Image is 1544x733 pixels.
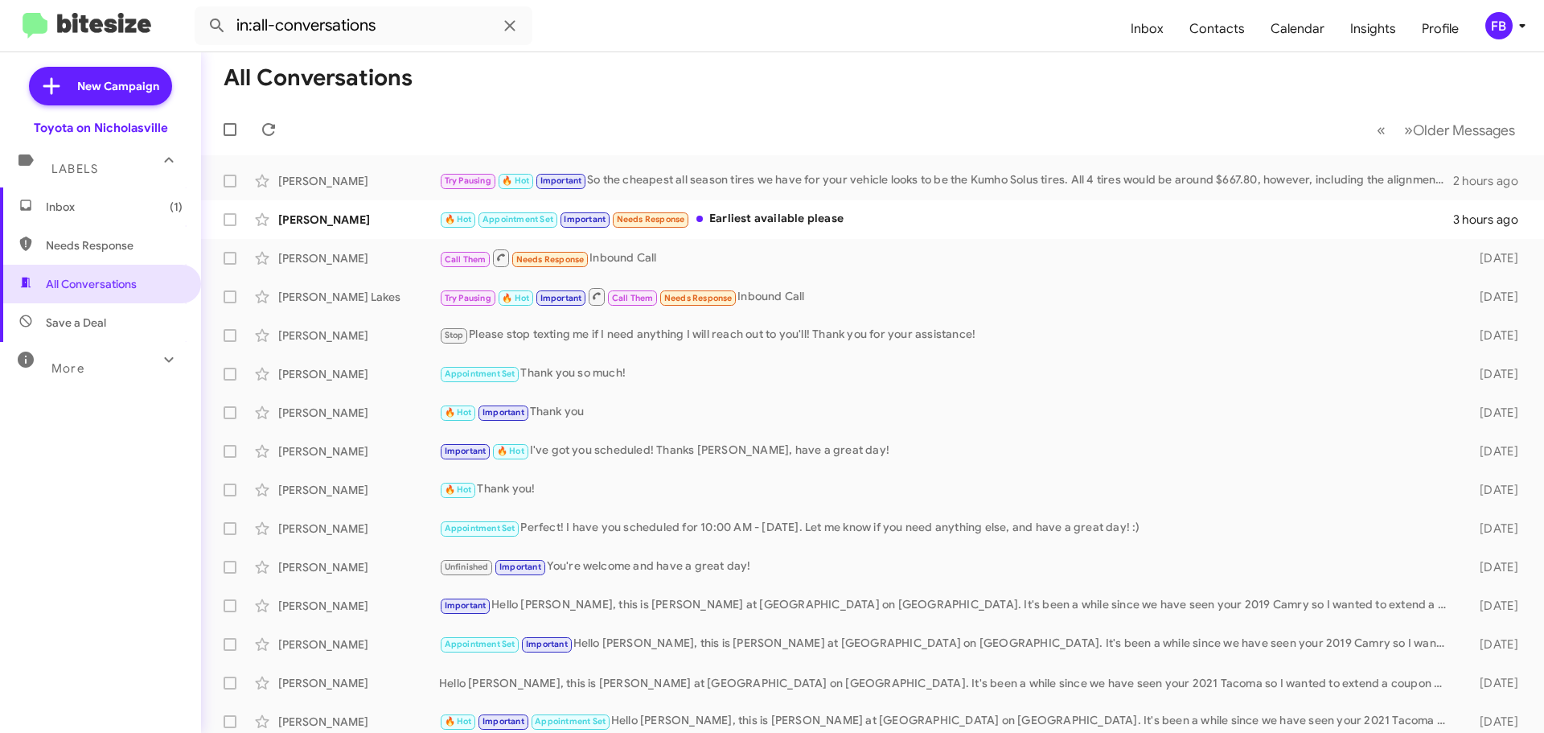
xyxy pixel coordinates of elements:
div: Hello [PERSON_NAME], this is [PERSON_NAME] at [GEOGRAPHIC_DATA] on [GEOGRAPHIC_DATA]. It's been a... [439,712,1454,731]
a: Contacts [1176,6,1258,52]
div: [PERSON_NAME] [278,212,439,228]
span: Inbox [46,199,183,215]
button: Previous [1367,113,1395,146]
div: Inbound Call [439,286,1454,307]
button: FB [1472,12,1526,39]
a: Insights [1337,6,1409,52]
span: 🔥 Hot [445,716,472,727]
span: Important [445,600,487,611]
span: Older Messages [1413,121,1515,139]
span: 🔥 Hot [502,293,529,303]
span: Save a Deal [46,315,106,331]
div: Inbound Call [439,248,1454,268]
div: [DATE] [1454,443,1531,459]
div: 2 hours ago [1453,173,1531,189]
span: Appointment Set [445,369,515,379]
span: Important [499,562,541,572]
div: [PERSON_NAME] [278,636,439,653]
span: Appointment Set [445,523,515,533]
div: [DATE] [1454,521,1531,537]
span: Important [540,293,582,303]
div: [PERSON_NAME] [278,714,439,730]
span: « [1377,120,1386,140]
div: Perfect! I have you scheduled for 10:00 AM - [DATE]. Let me know if you need anything else, and h... [439,519,1454,537]
span: Stop [445,330,464,340]
span: Needs Response [516,254,585,265]
div: Thank you! [439,480,1454,499]
div: [PERSON_NAME] Lakes [278,289,439,305]
span: Important [482,716,524,727]
div: Hello [PERSON_NAME], this is [PERSON_NAME] at [GEOGRAPHIC_DATA] on [GEOGRAPHIC_DATA]. It's been a... [439,635,1454,653]
span: Needs Response [664,293,733,303]
div: [PERSON_NAME] [278,675,439,691]
span: 🔥 Hot [445,214,472,224]
div: [DATE] [1454,714,1531,730]
div: Thank you so much! [439,364,1454,383]
a: Profile [1409,6,1472,52]
div: So the cheapest all season tires we have for your vehicle looks to be the Kumho Solus tires. All ... [439,171,1453,190]
span: Unfinished [445,562,489,572]
h1: All Conversations [224,65,413,91]
div: [PERSON_NAME] [278,250,439,266]
div: [PERSON_NAME] [278,173,439,189]
div: Thank you [439,403,1454,422]
div: [DATE] [1454,250,1531,266]
span: 🔥 Hot [445,484,472,495]
span: Important [482,407,524,418]
div: [DATE] [1454,559,1531,575]
div: [DATE] [1454,598,1531,614]
div: [PERSON_NAME] [278,482,439,498]
span: Important [445,446,487,456]
input: Search [195,6,532,45]
a: Calendar [1258,6,1337,52]
div: [PERSON_NAME] [278,443,439,459]
div: Earliest available please [439,210,1453,229]
div: [PERSON_NAME] [278,366,439,382]
span: More [51,361,84,376]
div: [PERSON_NAME] [278,327,439,344]
a: Inbox [1118,6,1176,52]
span: Important [526,639,568,649]
div: Hello [PERSON_NAME], this is [PERSON_NAME] at [GEOGRAPHIC_DATA] on [GEOGRAPHIC_DATA]. It's been a... [439,596,1454,615]
span: Appointment Set [535,716,606,727]
span: Appointment Set [482,214,553,224]
div: [DATE] [1454,289,1531,305]
a: New Campaign [29,67,172,105]
span: New Campaign [77,78,159,94]
span: Try Pausing [445,293,491,303]
span: Appointment Set [445,639,515,649]
div: Toyota on Nicholasville [34,120,168,136]
div: [PERSON_NAME] [278,405,439,421]
span: Important [564,214,606,224]
div: [PERSON_NAME] [278,521,439,537]
span: Needs Response [617,214,685,224]
div: [PERSON_NAME] [278,559,439,575]
div: [DATE] [1454,405,1531,421]
span: Needs Response [46,237,183,253]
div: [DATE] [1454,675,1531,691]
span: 🔥 Hot [497,446,524,456]
div: You're welcome and have a great day! [439,558,1454,576]
div: I've got you scheduled! Thanks [PERSON_NAME], have a great day! [439,442,1454,460]
span: Try Pausing [445,175,491,186]
div: Hello [PERSON_NAME], this is [PERSON_NAME] at [GEOGRAPHIC_DATA] on [GEOGRAPHIC_DATA]. It's been a... [439,675,1454,691]
div: Please stop texting me if I need anything I will reach out to you'll! Thank you for your assistance! [439,326,1454,344]
nav: Page navigation example [1368,113,1525,146]
span: All Conversations [46,276,137,292]
span: 🔥 Hot [502,175,529,186]
span: Call Them [612,293,654,303]
div: [DATE] [1454,327,1531,344]
button: Next [1394,113,1525,146]
div: [DATE] [1454,366,1531,382]
span: » [1404,120,1413,140]
span: Call Them [445,254,487,265]
span: (1) [170,199,183,215]
div: [PERSON_NAME] [278,598,439,614]
span: Important [540,175,582,186]
div: FB [1485,12,1513,39]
